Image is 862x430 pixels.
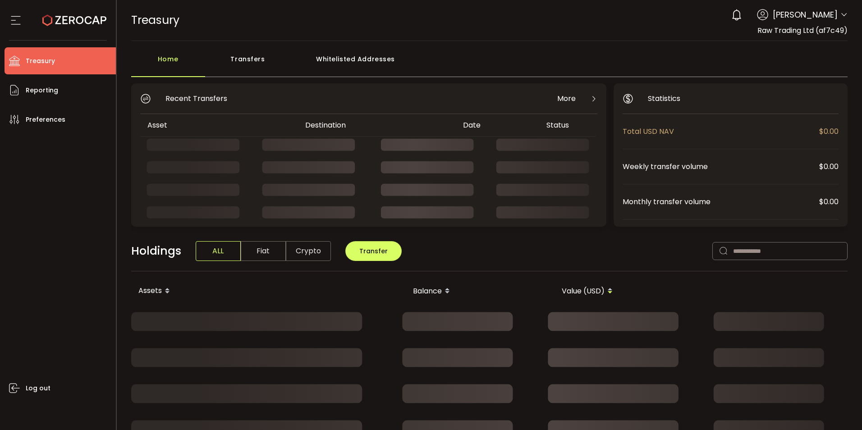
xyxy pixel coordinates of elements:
div: Home [131,50,205,77]
div: Destination [298,120,456,130]
span: Log out [26,382,50,395]
div: Asset [140,120,298,130]
span: $0.00 [819,196,839,207]
div: Date [456,120,539,130]
button: Transfer [345,241,402,261]
span: Transfer [359,247,388,256]
span: Monthly transfer volume [623,196,819,207]
span: Recent Transfers [165,93,227,104]
span: More [557,93,576,104]
span: Reporting [26,84,58,97]
div: Value (USD) [457,284,620,299]
span: Holdings [131,242,181,260]
div: Assets [131,284,294,299]
span: Treasury [131,12,179,28]
span: Total USD NAV [623,126,819,137]
div: Balance [294,284,457,299]
span: [PERSON_NAME] [773,9,838,21]
div: Whitelisted Addresses [291,50,421,77]
span: Fiat [241,241,286,261]
span: Crypto [286,241,331,261]
span: $0.00 [819,126,839,137]
span: Statistics [648,93,680,104]
span: Treasury [26,55,55,68]
div: Status [539,120,596,130]
iframe: Chat Widget [817,387,862,430]
span: Weekly transfer volume [623,161,819,172]
span: $0.00 [819,161,839,172]
span: Raw Trading Ltd (af7c49) [757,25,848,36]
span: ALL [196,241,241,261]
span: Preferences [26,113,65,126]
div: Transfers [205,50,291,77]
